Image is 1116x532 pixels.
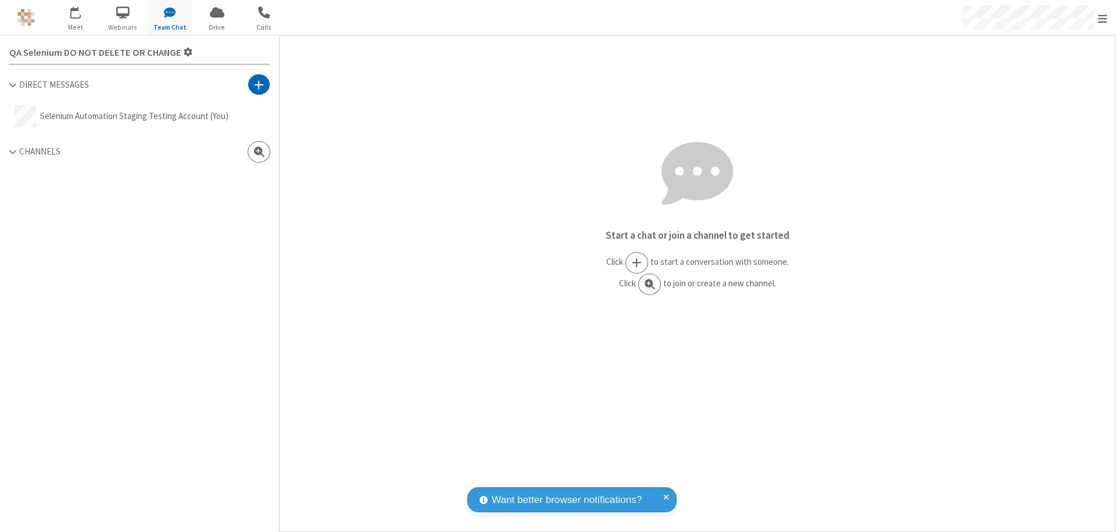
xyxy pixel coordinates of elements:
button: Settings [5,40,198,64]
span: Direct Messages [19,79,89,90]
span: Channels [19,146,60,157]
div: 1 [78,6,86,15]
span: QA Selenium DO NOT DELETE OR CHANGE [9,48,181,58]
span: Webinars [101,22,145,33]
span: Drive [195,22,239,33]
span: Want better browser notifications? [492,493,642,508]
button: Selenium Automation Staging Testing Account (You) [9,100,270,132]
p: Start a chat or join a channel to get started [280,228,1115,243]
span: Calls [242,22,286,33]
p: Click to start a conversation with someone. Click to join or create a new channel. [280,252,1115,295]
span: Meet [54,22,98,33]
img: QA Selenium DO NOT DELETE OR CHANGE [17,9,35,26]
span: Team Chat [148,22,192,33]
